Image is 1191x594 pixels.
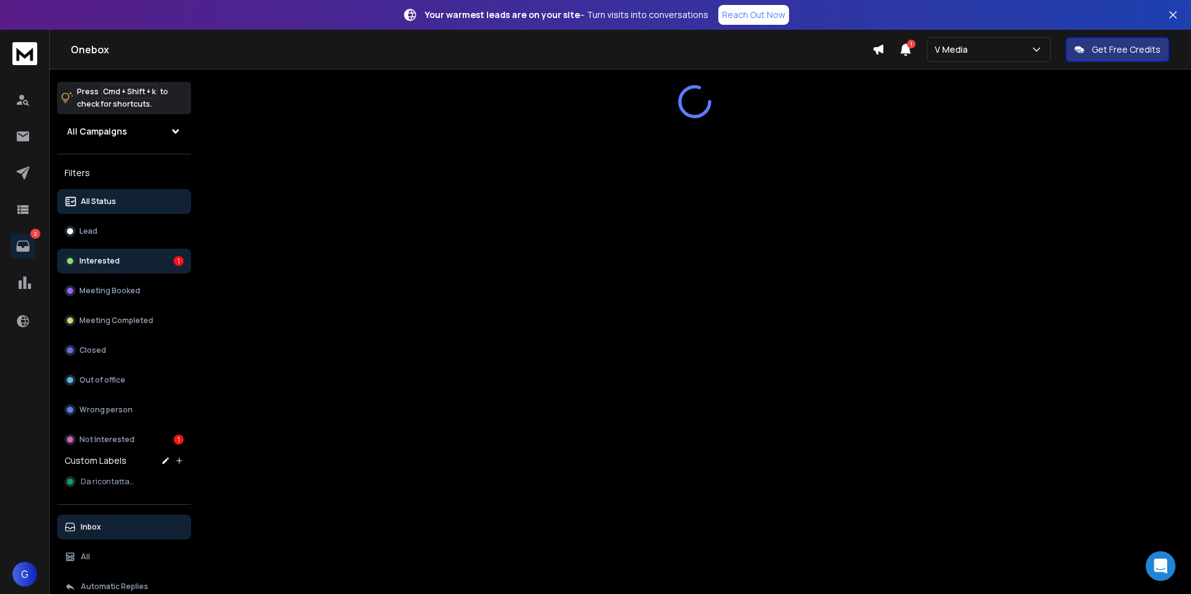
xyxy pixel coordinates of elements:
div: 1 [174,435,184,445]
span: Cmd + Shift + k [101,84,158,99]
p: Automatic Replies [81,582,148,592]
h3: Filters [57,164,191,182]
p: Out of office [79,375,125,385]
div: Dominio: [URL] [32,32,91,42]
button: Get Free Credits [1066,37,1169,62]
p: Get Free Credits [1092,43,1161,56]
span: Da ricontattare [81,477,136,487]
button: All [57,544,191,569]
p: All Status [81,197,116,206]
h1: All Campaigns [67,125,127,138]
p: Not Interested [79,435,135,445]
button: Wrong person [57,397,191,422]
button: Meeting Booked [57,278,191,303]
strong: Your warmest leads are on your site [425,9,580,20]
button: Closed [57,338,191,363]
button: Lead [57,219,191,244]
button: G [12,562,37,587]
img: logo [12,42,37,65]
p: Meeting Completed [79,316,153,326]
button: Da ricontattare [57,469,191,494]
p: Interested [79,256,120,266]
p: Reach Out Now [722,9,785,21]
p: 2 [30,229,40,239]
button: Interested1 [57,249,191,273]
p: Lead [79,226,97,236]
div: Open Intercom Messenger [1146,551,1175,581]
p: Inbox [81,522,101,532]
div: v 4.0.25 [35,20,61,30]
h3: Custom Labels [65,454,127,467]
p: Meeting Booked [79,286,140,296]
img: website_grey.svg [20,32,30,42]
button: All Campaigns [57,119,191,144]
button: Meeting Completed [57,308,191,333]
p: Closed [79,345,106,355]
span: 1 [907,40,916,48]
a: 2 [11,234,35,259]
p: – Turn visits into conversations [425,9,708,21]
div: 1 [174,256,184,266]
p: V Media [935,43,973,56]
p: All [81,552,90,562]
button: Not Interested1 [57,427,191,452]
img: logo_orange.svg [20,20,30,30]
button: Out of office [57,368,191,392]
p: Press to check for shortcuts. [77,86,168,110]
button: Inbox [57,515,191,539]
p: Wrong person [79,405,133,415]
button: All Status [57,189,191,214]
img: tab_keywords_by_traffic_grey.svg [125,72,135,82]
a: Reach Out Now [718,5,789,25]
h1: Onebox [71,42,872,57]
div: Keyword (traffico) [138,73,206,81]
img: tab_domain_overview_orange.svg [51,72,61,82]
div: Dominio [65,73,95,81]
